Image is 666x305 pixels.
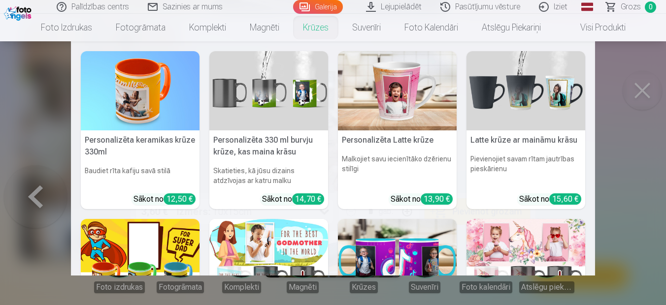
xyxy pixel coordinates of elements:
a: Magnēti [238,14,291,41]
a: Visi produkti [553,14,637,41]
h6: Pievienojiet savam rītam jautrības pieskārienu [466,150,585,189]
div: Sākot no [262,193,324,205]
h5: Personalizēta Latte krūze [338,130,457,150]
a: Personalizēta 330 ml burvju krūze, kas maina krāsuPersonalizēta 330 ml burvju krūze, kas maina kr... [209,51,328,209]
a: Krūzes [291,14,340,41]
h6: Skatieties, kā jūsu dizains atdzīvojas ar katru malku [209,162,328,189]
div: 15,60 € [549,193,581,205]
a: Personalizēta Latte krūzePersonalizēta Latte krūzeMalkojiet savu iecienītāko dzērienu stilīgiSāko... [338,51,457,209]
span: Grozs [621,1,641,13]
h6: Malkojiet savu iecienītāko dzērienu stilīgi [338,150,457,189]
img: Krūze ar dubulto fotogrāfiju un termoefektu [466,219,585,298]
a: Personalizēta keramikas krūze 330mlPersonalizēta keramikas krūze 330mlBaudiet rīta kafiju savā st... [81,51,200,209]
img: Latte krūze ar maināmu krāsu [466,51,585,130]
img: Personalizēta Latte krūze [338,51,457,130]
a: Foto kalendāri [393,14,470,41]
div: Sākot no [519,193,581,205]
div: Sākot no [391,193,453,205]
a: Latte krūze ar maināmu krāsuLatte krūze ar maināmu krāsuPievienojiet savam rītam jautrības pieskā... [466,51,585,209]
img: Personalizēta dāvanu krūze [81,219,200,298]
div: 13,90 € [421,193,453,205]
img: Personalizēta ziņa uz krūzes, kas maina krāsu [209,219,328,298]
h5: Latte krūze ar maināmu krāsu [466,130,585,150]
a: Foto izdrukas [29,14,104,41]
a: Komplekti [177,14,238,41]
img: /fa1 [4,4,34,21]
img: Krūze ar dubulto fotogrāfiju [338,219,457,298]
div: 14,70 € [292,193,324,205]
a: Suvenīri [340,14,393,41]
img: Personalizēta 330 ml burvju krūze, kas maina krāsu [209,51,328,130]
h5: Personalizēta keramikas krūze 330ml [81,130,200,162]
div: 12,50 € [164,193,196,205]
a: Atslēgu piekariņi [470,14,553,41]
div: Sākot no [133,193,196,205]
h6: Baudiet rīta kafiju savā stilā [81,162,200,189]
a: Fotogrāmata [104,14,177,41]
h5: Personalizēta 330 ml burvju krūze, kas maina krāsu [209,130,328,162]
span: 0 [645,1,656,13]
img: Personalizēta keramikas krūze 330ml [81,51,200,130]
